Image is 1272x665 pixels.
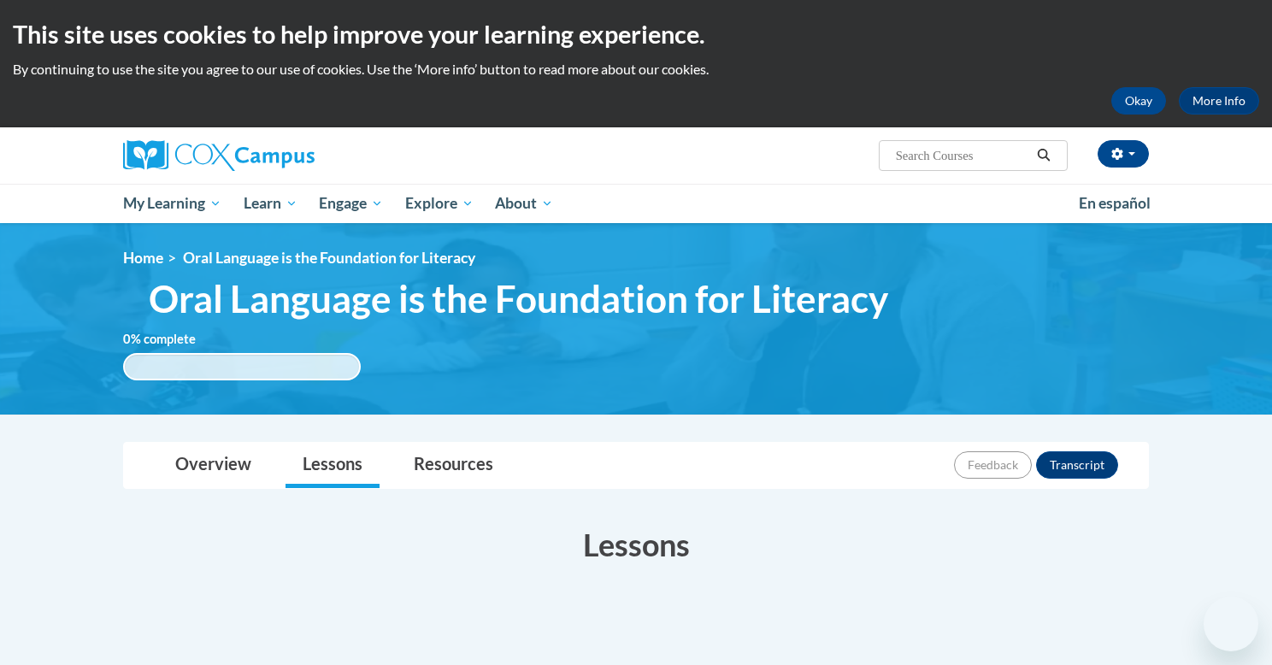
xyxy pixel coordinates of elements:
[13,60,1259,79] p: By continuing to use the site you agree to our use of cookies. Use the ‘More info’ button to read...
[123,140,315,171] img: Cox Campus
[123,332,131,346] span: 0
[1098,140,1149,168] button: Account Settings
[1068,185,1162,221] a: En español
[1179,87,1259,115] a: More Info
[308,184,394,223] a: Engage
[13,17,1259,51] h2: This site uses cookies to help improve your learning experience.
[149,276,888,321] span: Oral Language is the Foundation for Literacy
[112,184,233,223] a: My Learning
[1031,145,1057,166] button: Search
[1036,451,1118,479] button: Transcript
[123,523,1149,566] h3: Lessons
[495,193,553,214] span: About
[158,443,268,488] a: Overview
[1204,597,1258,651] iframe: Button to launch messaging window
[894,145,1031,166] input: Search Courses
[1111,87,1166,115] button: Okay
[123,140,448,171] a: Cox Campus
[244,193,297,214] span: Learn
[286,443,380,488] a: Lessons
[123,193,221,214] span: My Learning
[405,193,474,214] span: Explore
[233,184,309,223] a: Learn
[485,184,565,223] a: About
[123,249,163,267] a: Home
[954,451,1032,479] button: Feedback
[394,184,485,223] a: Explore
[319,193,383,214] span: Engage
[1079,194,1151,212] span: En español
[123,330,221,349] label: % complete
[397,443,510,488] a: Resources
[183,249,475,267] span: Oral Language is the Foundation for Literacy
[97,184,1175,223] div: Main menu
